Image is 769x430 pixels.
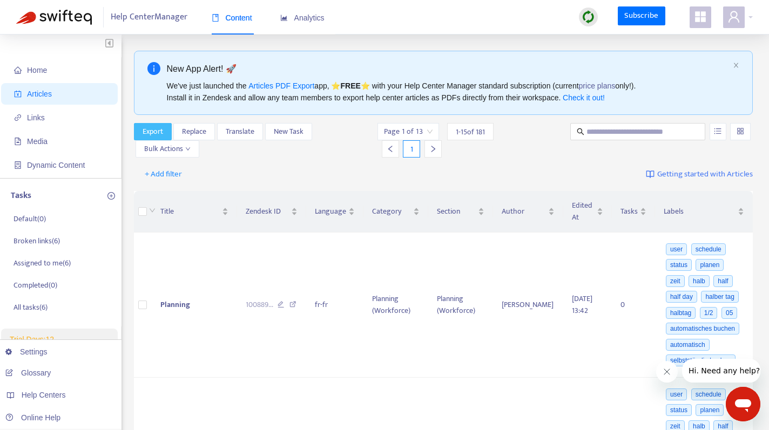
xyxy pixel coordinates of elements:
[149,207,156,214] span: down
[145,168,182,181] span: + Add filter
[721,307,737,319] span: 05
[182,126,206,138] span: Replace
[14,257,71,269] p: Assigned to me ( 6 )
[620,206,638,217] span: Tasks
[646,170,655,179] img: image-link
[160,206,220,217] span: Title
[306,233,363,378] td: fr-fr
[22,391,66,399] span: Help Centers
[403,140,420,158] div: 1
[456,126,485,138] span: 1 - 15 of 181
[387,145,394,153] span: left
[655,191,753,233] th: Labels
[185,146,191,152] span: down
[27,161,85,169] span: Dynamic Content
[27,137,48,146] span: Media
[733,62,739,69] button: close
[306,191,363,233] th: Language
[14,213,46,224] p: Default ( 0 )
[137,166,190,183] button: + Add filter
[666,275,685,287] span: zeit
[493,191,563,233] th: Author
[682,359,760,383] iframe: Nachricht vom Unternehmen
[493,233,563,378] td: [PERSON_NAME]
[666,259,692,271] span: status
[363,233,428,378] td: Planning (Workforce)
[666,339,710,351] span: automatisch
[274,126,303,138] span: New Task
[280,14,288,22] span: area-chart
[577,128,584,135] span: search
[111,7,187,28] span: Help Center Manager
[27,66,47,74] span: Home
[246,299,273,311] span: 100889 ...
[428,233,493,378] td: Planning (Workforce)
[167,62,729,76] div: New App Alert! 🚀
[265,123,312,140] button: New Task
[700,307,718,319] span: 1/2
[664,206,736,217] span: Labels
[429,145,437,153] span: right
[14,302,48,313] p: All tasks ( 6 )
[14,161,22,169] span: container
[437,206,476,217] span: Section
[563,191,612,233] th: Edited At
[315,206,346,217] span: Language
[691,388,726,400] span: schedule
[173,123,215,140] button: Replace
[14,235,60,247] p: Broken links ( 6 )
[646,166,753,183] a: Getting started with Articles
[696,259,724,271] span: planen
[16,10,92,25] img: Swifteq
[5,347,48,356] a: Settings
[666,388,687,400] span: user
[666,243,687,255] span: user
[136,140,199,158] button: Bulk Actionsdown
[212,14,219,22] span: book
[144,143,191,155] span: Bulk Actions
[694,10,707,23] span: appstore
[714,127,721,135] span: unordered-list
[14,90,22,98] span: account-book
[107,192,115,200] span: plus-circle
[657,168,753,181] span: Getting started with Articles
[666,323,739,335] span: automatisches buchen
[666,354,736,366] span: selbstständig buchen
[582,10,595,24] img: sync.dc5367851b00ba804db3.png
[701,291,738,303] span: halber tag
[10,335,54,344] span: Trial Days: 12
[152,191,237,233] th: Title
[5,413,60,422] a: Online Help
[14,138,22,145] span: file-image
[612,191,655,233] th: Tasks
[27,90,52,98] span: Articles
[147,62,160,75] span: info-circle
[134,123,172,140] button: Export
[363,191,428,233] th: Category
[246,206,289,217] span: Zendesk ID
[143,126,163,138] span: Export
[160,298,190,311] span: Planning
[167,80,729,104] div: We've just launched the app, ⭐ ⭐️ with your Help Center Manager standard subscription (current on...
[618,6,665,26] a: Subscribe
[579,81,616,90] a: price plans
[248,81,314,90] a: Articles PDF Export
[691,243,726,255] span: schedule
[656,361,678,383] iframe: Nachricht schließen
[5,368,51,377] a: Glossary
[14,114,22,121] span: link
[14,66,22,74] span: home
[226,126,254,138] span: Translate
[237,191,307,233] th: Zendesk ID
[14,279,57,291] p: Completed ( 0 )
[696,404,724,416] span: planen
[612,233,655,378] td: 0
[710,123,726,140] button: unordered-list
[666,404,692,416] span: status
[340,81,360,90] b: FREE
[428,191,493,233] th: Section
[11,189,31,202] p: Tasks
[212,13,252,22] span: Content
[689,275,710,287] span: halb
